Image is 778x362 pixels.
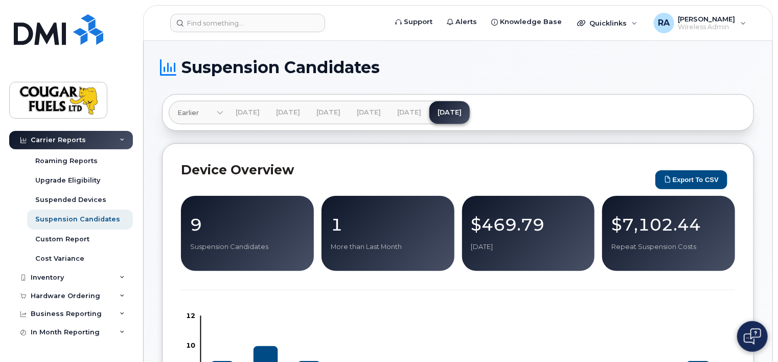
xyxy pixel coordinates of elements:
a: [DATE] [308,101,349,124]
p: $469.79 [471,215,586,234]
a: [DATE] [268,101,308,124]
button: Export to CSV [655,170,727,189]
p: $7,102.44 [611,215,726,234]
a: Earlier [169,101,223,124]
img: Open chat [744,328,761,345]
tspan: 12 [186,311,195,320]
a: [DATE] [389,101,429,124]
a: [DATE] [227,101,268,124]
h2: Device Overview [181,162,650,177]
a: [DATE] [429,101,470,124]
p: Repeat Suspension Costs [611,242,726,252]
span: Suspension Candidates [181,60,380,75]
tspan: 10 [186,342,195,350]
span: Earlier [177,108,199,118]
p: More than Last Month [331,242,445,252]
p: [DATE] [471,242,586,252]
p: 1 [331,215,445,234]
p: Suspension Candidates [190,242,305,252]
p: 9 [190,215,305,234]
a: [DATE] [349,101,389,124]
